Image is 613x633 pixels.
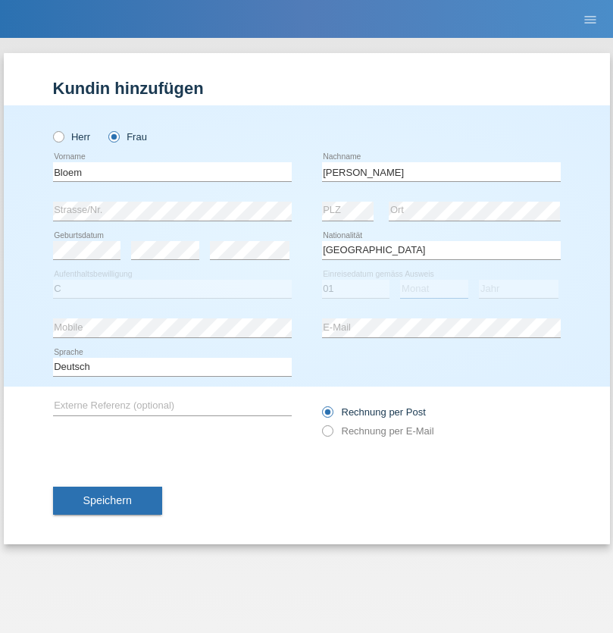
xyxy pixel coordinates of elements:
label: Rechnung per E-Mail [322,425,434,437]
input: Frau [108,131,118,141]
input: Rechnung per Post [322,406,332,425]
label: Rechnung per Post [322,406,426,418]
label: Frau [108,131,147,143]
h1: Kundin hinzufügen [53,79,561,98]
label: Herr [53,131,91,143]
i: menu [583,12,598,27]
input: Herr [53,131,63,141]
input: Rechnung per E-Mail [322,425,332,444]
button: Speichern [53,487,162,515]
span: Speichern [83,494,132,506]
a: menu [575,14,605,24]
